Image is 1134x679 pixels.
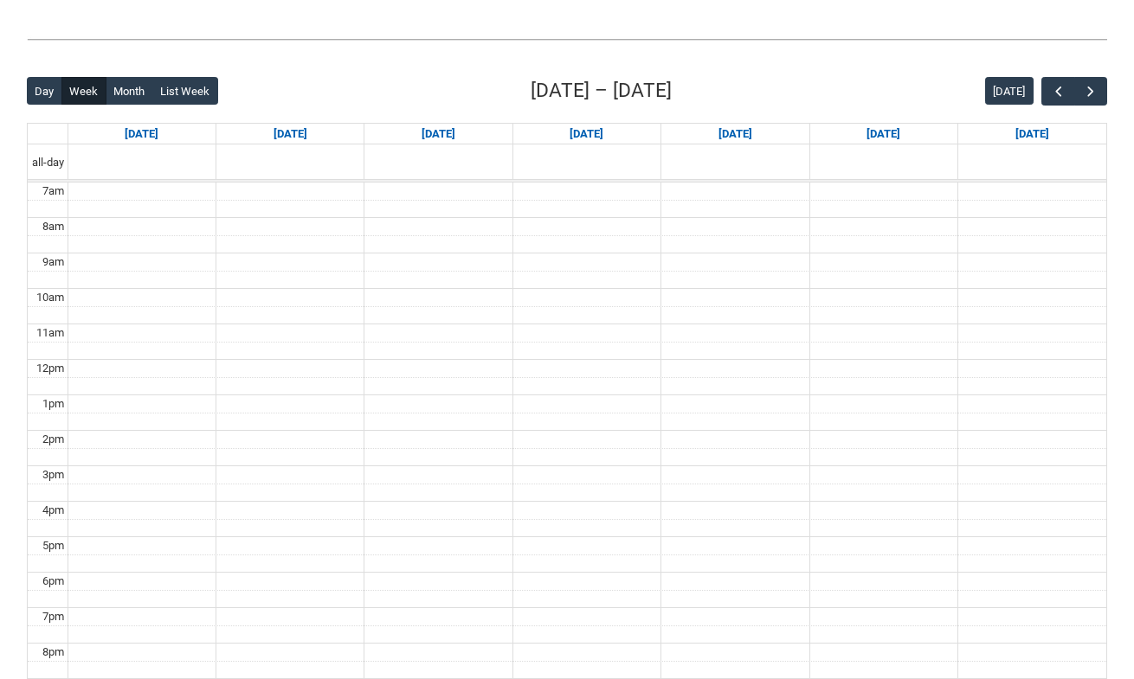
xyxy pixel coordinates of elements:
[39,502,68,519] div: 4pm
[566,124,607,144] a: Go to September 10, 2025
[39,644,68,661] div: 8pm
[61,77,106,105] button: Week
[1012,124,1053,144] a: Go to September 13, 2025
[1041,77,1074,106] button: Previous Week
[106,77,153,105] button: Month
[33,360,68,377] div: 12pm
[121,124,162,144] a: Go to September 7, 2025
[39,466,68,484] div: 3pm
[39,431,68,448] div: 2pm
[1074,77,1107,106] button: Next Week
[33,324,68,342] div: 11am
[531,76,672,106] h2: [DATE] – [DATE]
[27,30,1107,48] img: REDU_GREY_LINE
[39,218,68,235] div: 8am
[33,289,68,306] div: 10am
[39,573,68,590] div: 6pm
[418,124,459,144] a: Go to September 9, 2025
[863,124,904,144] a: Go to September 12, 2025
[39,253,68,271] div: 9am
[27,77,62,105] button: Day
[715,124,756,144] a: Go to September 11, 2025
[39,183,68,200] div: 7am
[39,395,68,413] div: 1pm
[29,154,68,171] span: all-day
[270,124,311,144] a: Go to September 8, 2025
[39,608,68,625] div: 7pm
[985,77,1034,105] button: [DATE]
[152,77,218,105] button: List Week
[39,537,68,554] div: 5pm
